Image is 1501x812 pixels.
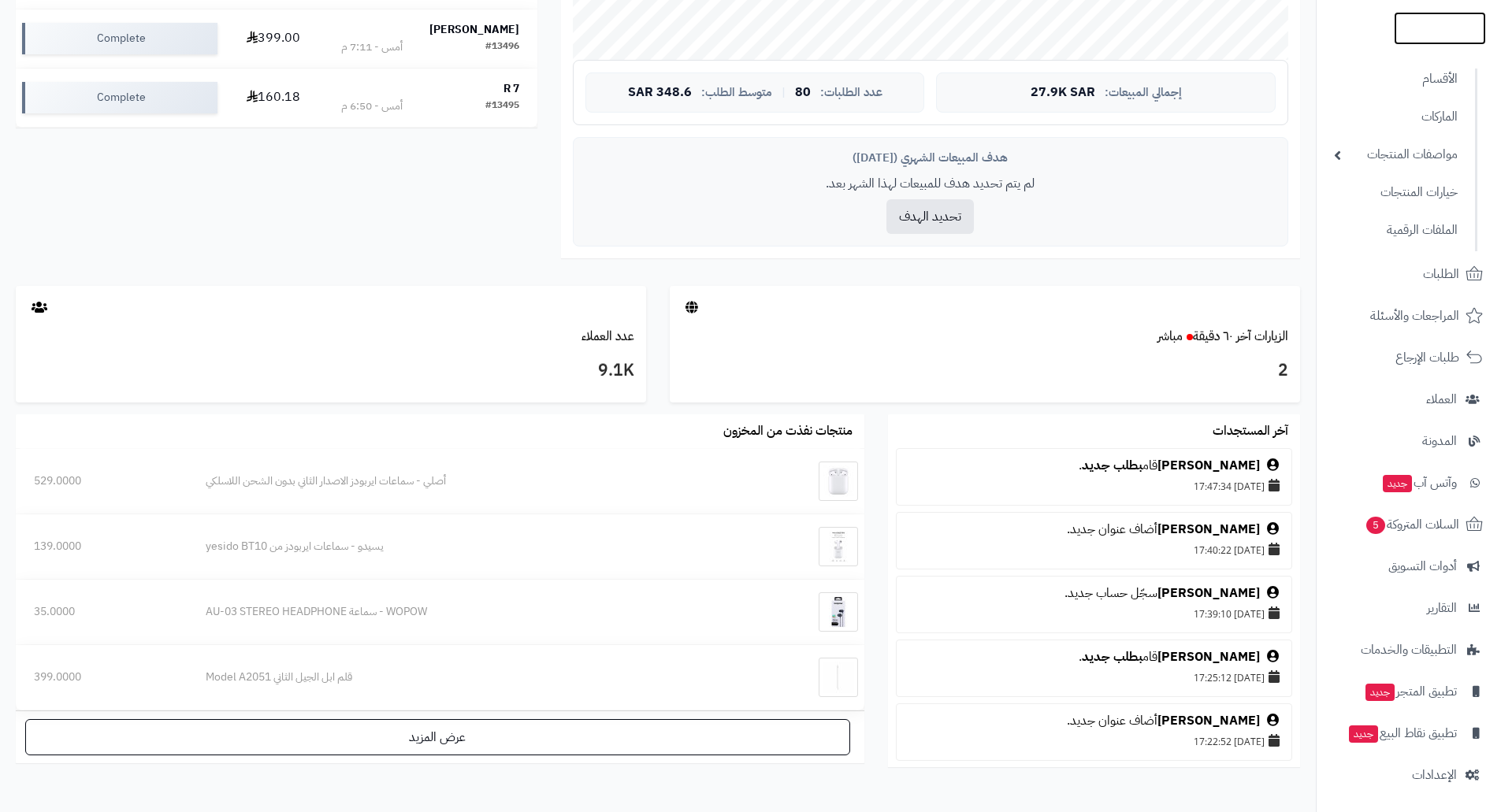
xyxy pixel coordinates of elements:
[485,98,519,114] div: #13495
[341,98,403,114] div: أمس - 6:50 م
[22,82,217,113] div: Complete
[905,712,1284,730] div: أضاف عنوان جديد.
[1326,176,1466,209] a: خيارات المنتجات
[795,86,811,100] span: 80
[819,527,858,566] img: يسيدو - سماعات ايربودز من yesido BT10
[1347,722,1457,744] span: تطبيق نقاط البيع
[1157,520,1260,539] a: [PERSON_NAME]
[1423,263,1459,285] span: الطلبات
[1326,589,1492,627] a: التقارير
[1326,673,1492,710] a: تطبيق المتجرجديد
[905,539,1284,561] div: [DATE] 17:40:22
[34,604,169,620] div: 35.0000
[1383,475,1412,492] span: جديد
[1361,639,1457,661] span: التطبيقات والخدمات
[819,658,858,697] img: قلم ابل الجيل الثاني Model A2051
[1157,711,1260,730] a: [PERSON_NAME]
[1326,464,1492,502] a: وآتس آبجديد
[905,475,1284,497] div: [DATE] 17:47:34
[905,730,1284,752] div: [DATE] 17:22:52
[581,327,634,346] a: عدد العملاء
[819,592,858,632] img: WOPOW - سماعة AU-03 STEREO HEADPHONE
[585,150,1276,166] div: هدف المبيعات الشهري ([DATE])
[1326,138,1466,172] a: مواصفات المنتجات
[1427,597,1457,619] span: التقارير
[1349,725,1378,743] span: جديد
[628,86,692,100] span: 348.6 SAR
[206,604,739,620] div: WOPOW - سماعة AU-03 STEREO HEADPHONE
[1157,327,1288,346] a: الزيارات آخر ٦٠ دقيقةمباشر
[1157,647,1260,666] a: [PERSON_NAME]
[1326,213,1466,247] a: الملفات الرقمية
[1157,327,1183,346] small: مباشر
[485,39,519,55] div: #13496
[1326,255,1492,293] a: الطلبات
[585,175,1276,193] p: لم يتم تحديد هدف للمبيعات لهذا الشهر بعد.
[1213,425,1288,439] h3: آخر المستجدات
[28,358,634,384] h3: 9.1K
[905,603,1284,625] div: [DATE] 17:39:10
[1082,456,1142,475] a: بطلب جديد
[1364,680,1457,703] span: تطبيق المتجر
[1365,684,1395,701] span: جديد
[905,457,1284,475] div: قام .
[1422,430,1457,452] span: المدونة
[1395,347,1459,369] span: طلبات الإرجاع
[429,21,519,38] strong: [PERSON_NAME]
[819,462,858,501] img: أصلي - سماعات ايربودز الاصدار الثاني بدون الشحن اللاسلكي
[22,23,217,54] div: Complete
[1426,388,1457,410] span: العملاء
[820,86,882,99] span: عدد الطلبات:
[224,69,323,127] td: 160.18
[1157,456,1260,475] a: [PERSON_NAME]
[206,669,739,685] div: قلم ابل الجيل الثاني Model A2051
[701,86,772,99] span: متوسط الطلب:
[886,199,974,234] button: تحديد الهدف
[224,9,323,68] td: 399.00
[1326,339,1492,376] a: طلبات الإرجاع
[206,539,739,554] div: يسيدو - سماعات ايربودز من yesido BT10
[682,358,1288,384] h3: 2
[1365,514,1459,536] span: السلات المتروكة
[206,473,739,489] div: أصلي - سماعات ايربودز الاصدار الثاني بدون الشحن اللاسلكي
[1412,764,1457,786] span: الإعدادات
[905,648,1284,666] div: قام .
[723,425,853,439] h3: منتجات نفذت من المخزون
[1326,506,1492,543] a: السلات المتروكة5
[905,521,1284,539] div: أضاف عنوان جديد.
[1326,631,1492,669] a: التطبيقات والخدمات
[1366,516,1385,533] span: 5
[1326,100,1466,134] a: الماركات
[1394,37,1486,70] img: logo-2.png
[905,584,1284,603] div: سجّل حساب جديد.
[503,80,519,97] strong: R 7
[1326,297,1492,335] a: المراجعات والأسئلة
[782,87,786,98] span: |
[1105,86,1182,99] span: إجمالي المبيعات:
[1082,647,1142,666] a: بطلب جديد
[25,719,850,755] a: عرض المزيد
[1326,756,1492,794] a: الإعدادات
[34,539,169,554] div: 139.0000
[1031,86,1095,100] span: 27.9K SAR
[1157,584,1260,603] a: [PERSON_NAME]
[1370,305,1459,327] span: المراجعات والأسئلة
[1388,555,1457,577] span: أدوات التسويق
[341,39,403,55] div: أمس - 7:11 م
[905,666,1284,688] div: [DATE] 17:25:12
[1326,422,1492,460] a: المدونة
[34,473,169,489] div: 529.0000
[1326,714,1492,752] a: تطبيق نقاط البيعجديد
[1326,380,1492,418] a: العملاء
[1381,472,1457,494] span: وآتس آب
[1326,62,1466,96] a: الأقسام
[34,669,169,685] div: 399.0000
[1326,547,1492,585] a: أدوات التسويق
